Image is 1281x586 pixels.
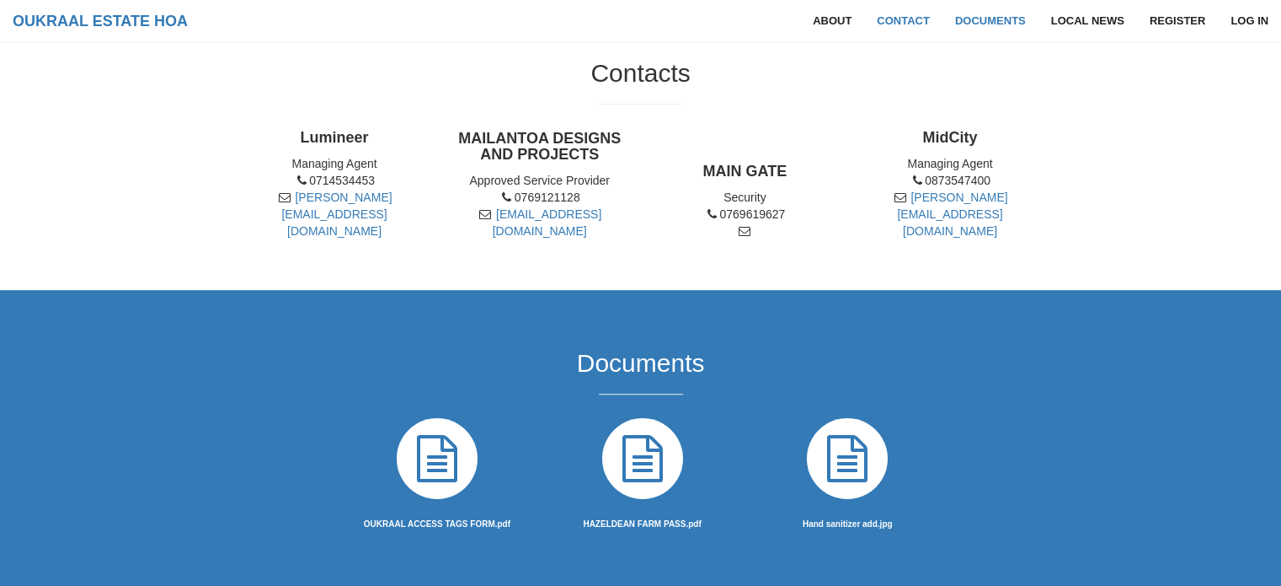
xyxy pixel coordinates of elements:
strong: Hand sanitizers for sale [803,519,893,529]
li: 0714534453 [244,172,424,189]
strong: MidCity [922,129,977,146]
i: Hand sanitizers for sale [800,411,894,506]
li: 0769121128 [450,189,630,206]
a: [EMAIL_ADDRESS][DOMAIN_NAME] [493,207,602,238]
a: [PERSON_NAME][EMAIL_ADDRESS][DOMAIN_NAME] [281,191,392,238]
li: Security [654,189,835,206]
li: Managing Agent [244,155,424,172]
a: HAZELDEAN FARM PASS.pdf [583,513,701,530]
strong: MAILANTOA DESIGNS AND PROJECTS [458,130,621,164]
li: 0873547400 [860,172,1040,189]
strong: Lumineer [301,129,369,146]
h2: Contacts [243,59,1038,87]
a: Hand sanitizer add.jpg [803,513,893,530]
strong: MAIN GATE [702,163,787,180]
h2: Documents [243,349,1038,377]
strong: HAZELDEAN FARM // COWHOUSE NOTICE [583,519,701,529]
i: HAZELDEAN FARM // COWHOUSE NOTICE [595,411,690,506]
a: [PERSON_NAME][EMAIL_ADDRESS][DOMAIN_NAME] [897,191,1007,238]
a: OUKRAAL ACCESS TAGS FORM.pdf [364,513,510,530]
li: Managing Agent [860,155,1040,172]
li: 0769619627 [654,206,835,223]
li: Approved Service Provider [450,172,630,189]
strong: ACCESS APPLICATION FORM [364,519,510,529]
i: ACCESS APPLICATION FORM [390,411,484,506]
